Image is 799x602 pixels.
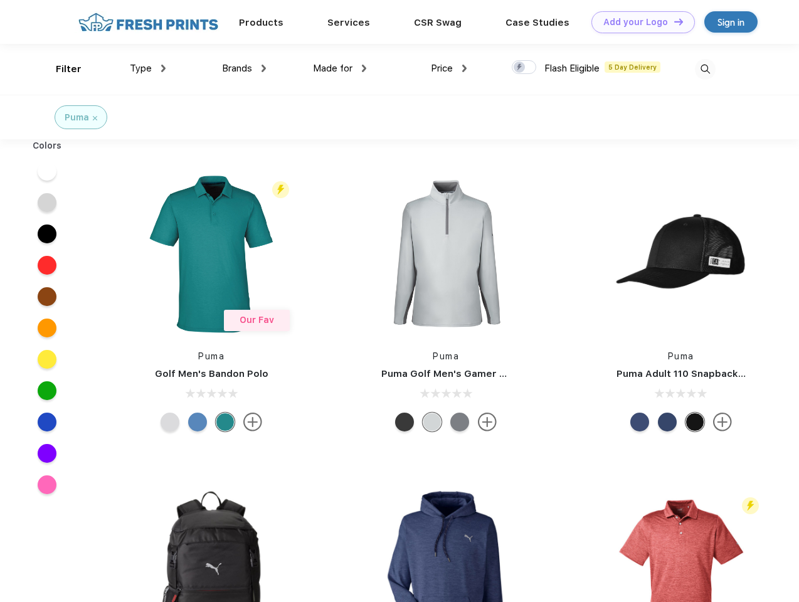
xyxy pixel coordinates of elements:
[431,63,453,74] span: Price
[327,17,370,28] a: Services
[717,15,744,29] div: Sign in
[605,61,660,73] span: 5 Day Delivery
[75,11,222,33] img: fo%20logo%202.webp
[713,413,732,431] img: more.svg
[674,18,683,25] img: DT
[603,17,668,28] div: Add your Logo
[239,17,283,28] a: Products
[433,351,459,361] a: Puma
[222,63,252,74] span: Brands
[462,65,467,72] img: dropdown.png
[93,116,97,120] img: filter_cancel.svg
[240,315,274,325] span: Our Fav
[128,171,295,337] img: func=resize&h=266
[161,65,166,72] img: dropdown.png
[216,413,235,431] div: Green Lagoon
[262,65,266,72] img: dropdown.png
[65,111,89,124] div: Puma
[362,171,529,337] img: func=resize&h=266
[381,368,579,379] a: Puma Golf Men's Gamer Golf Quarter-Zip
[742,497,759,514] img: flash_active_toggle.svg
[130,63,152,74] span: Type
[155,368,268,379] a: Golf Men's Bandon Polo
[243,413,262,431] img: more.svg
[598,171,765,337] img: func=resize&h=266
[685,413,704,431] div: Pma Blk with Pma Blk
[423,413,442,431] div: High Rise
[668,351,694,361] a: Puma
[272,181,289,198] img: flash_active_toggle.svg
[161,413,179,431] div: High Rise
[198,351,225,361] a: Puma
[395,413,414,431] div: Puma Black
[478,413,497,431] img: more.svg
[188,413,207,431] div: Lake Blue
[313,63,352,74] span: Made for
[704,11,758,33] a: Sign in
[630,413,649,431] div: Peacoat Qut Shd
[414,17,462,28] a: CSR Swag
[362,65,366,72] img: dropdown.png
[544,63,600,74] span: Flash Eligible
[56,62,82,77] div: Filter
[23,139,71,152] div: Colors
[450,413,469,431] div: Quiet Shade
[695,59,716,80] img: desktop_search.svg
[658,413,677,431] div: Peacoat with Qut Shd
